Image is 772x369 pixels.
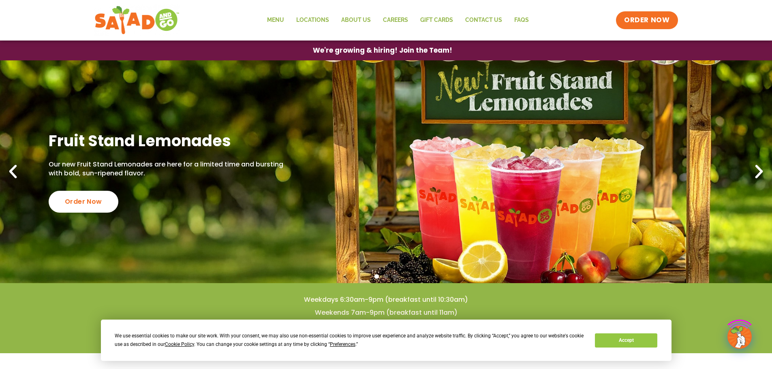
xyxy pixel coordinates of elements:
h2: Fruit Stand Lemonades [49,131,287,151]
h4: Weekdays 6:30am-9pm (breakfast until 10:30am) [16,295,756,304]
span: Preferences [330,341,355,347]
a: We're growing & hiring! Join the Team! [301,41,464,60]
div: Order Now [49,191,118,213]
a: Contact Us [459,11,508,30]
a: Locations [290,11,335,30]
h4: Weekends 7am-9pm (breakfast until 11am) [16,308,756,317]
a: Menu [261,11,290,30]
span: Go to slide 2 [384,274,388,279]
span: We're growing & hiring! Join the Team! [313,47,452,54]
span: Go to slide 3 [393,274,398,279]
a: FAQs [508,11,535,30]
div: Next slide [750,163,768,181]
a: Careers [377,11,414,30]
span: ORDER NOW [624,15,669,25]
div: We use essential cookies to make our site work. With your consent, we may also use non-essential ... [115,332,585,349]
div: Previous slide [4,163,22,181]
span: Cookie Policy [165,341,194,347]
p: Our new Fruit Stand Lemonades are here for a limited time and bursting with bold, sun-ripened fla... [49,160,287,178]
a: ORDER NOW [616,11,678,29]
a: About Us [335,11,377,30]
img: new-SAG-logo-768×292 [94,4,180,36]
button: Accept [595,333,657,348]
span: Go to slide 1 [374,274,379,279]
a: GIFT CARDS [414,11,459,30]
nav: Menu [261,11,535,30]
div: Cookie Consent Prompt [101,320,671,361]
